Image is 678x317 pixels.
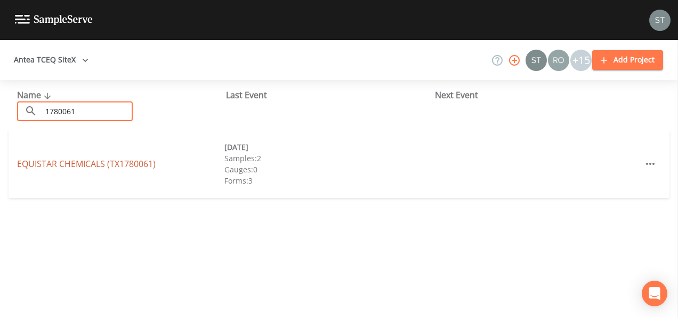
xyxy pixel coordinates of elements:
div: Last Event [226,89,435,101]
a: EQUISTAR CHEMICALS (TX1780061) [17,158,156,170]
span: Name [17,89,54,101]
button: Antea TCEQ SiteX [10,50,93,70]
img: logo [15,15,93,25]
div: Open Intercom Messenger [642,281,667,306]
div: Samples: 2 [224,153,432,164]
div: Gauges: 0 [224,164,432,175]
input: Search Projects [42,101,133,121]
div: [DATE] [224,141,432,153]
div: Next Event [435,89,644,101]
div: +15 [570,50,592,71]
img: c0670e89e469b6405363224a5fca805c [526,50,547,71]
img: 7e5c62b91fde3b9fc00588adc1700c9a [548,50,569,71]
div: Rodolfo Ramirez [547,50,570,71]
img: c0670e89e469b6405363224a5fca805c [649,10,671,31]
div: Stan Porter [525,50,547,71]
button: Add Project [592,50,663,70]
div: Forms: 3 [224,175,432,186]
